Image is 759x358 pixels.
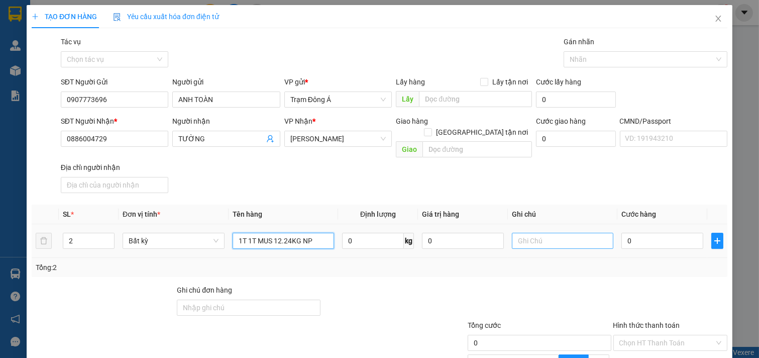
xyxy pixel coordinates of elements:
span: kg [404,233,414,249]
input: Địa chỉ của người nhận [61,177,169,193]
span: Giá trị hàng [422,210,459,218]
img: icon [113,13,121,21]
span: Cước hàng [621,210,656,218]
span: Bất kỳ [129,233,219,248]
span: plus [712,237,723,245]
span: Yêu cầu xuất hóa đơn điện tử [113,13,219,21]
th: Ghi chú [508,205,618,224]
div: Người gửi [172,76,280,87]
label: Ghi chú đơn hàng [177,286,232,294]
button: Close [704,5,732,33]
span: Tên hàng [233,210,262,218]
span: close [714,15,722,23]
span: [GEOGRAPHIC_DATA] tận nơi [432,127,532,138]
div: VP gửi [284,76,392,87]
input: Dọc đường [422,141,531,157]
input: 0 [422,233,504,249]
span: VP Nhận [284,117,312,125]
span: SL [63,210,71,218]
input: Ghi chú đơn hàng [177,300,320,316]
input: VD: Bàn, Ghế [233,233,335,249]
div: SĐT Người Gửi [61,76,169,87]
span: Trạm Đông Á [290,92,386,107]
span: Định lượng [360,210,396,218]
input: Dọc đường [419,91,531,107]
span: Lấy [396,91,419,107]
label: Tác vụ [61,38,81,46]
button: plus [711,233,723,249]
span: Tổng cước [468,321,501,329]
input: Cước giao hàng [536,131,616,147]
span: Lấy tận nơi [488,76,532,87]
span: Giao [396,141,422,157]
span: Đơn vị tính [123,210,160,218]
label: Hình thức thanh toán [613,321,680,329]
input: Cước lấy hàng [536,92,616,108]
input: Ghi Chú [512,233,614,249]
span: Hồ Chí Minh [290,131,386,146]
button: delete [36,233,52,249]
span: plus [32,13,39,20]
span: Giao hàng [396,117,428,125]
div: SĐT Người Nhận [61,116,169,127]
span: TẠO ĐƠN HÀNG [32,13,97,21]
div: Địa chỉ người nhận [61,162,169,173]
label: Cước lấy hàng [536,78,581,86]
span: Lấy hàng [396,78,425,86]
div: Tổng: 2 [36,262,293,273]
div: Người nhận [172,116,280,127]
span: user-add [266,135,274,143]
label: Gán nhãn [564,38,594,46]
label: Cước giao hàng [536,117,586,125]
div: CMND/Passport [620,116,728,127]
